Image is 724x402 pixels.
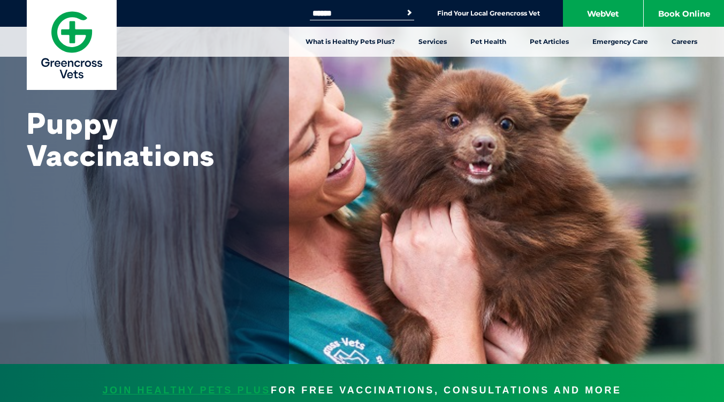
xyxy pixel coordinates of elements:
a: Services [407,27,459,57]
a: Pet Articles [518,27,581,57]
h1: Puppy Vaccinations [27,107,262,171]
a: JOIN HEALTHY PETS PLUS [102,385,271,396]
button: Search [404,7,415,18]
p: FOR FREE VACCINATIONS, CONSULTATIONS AND MORE [11,383,713,399]
a: Emergency Care [581,27,660,57]
a: Find Your Local Greencross Vet [437,9,540,18]
span: JOIN HEALTHY PETS PLUS [102,383,271,399]
a: Pet Health [459,27,518,57]
a: What is Healthy Pets Plus? [294,27,407,57]
a: Careers [660,27,709,57]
